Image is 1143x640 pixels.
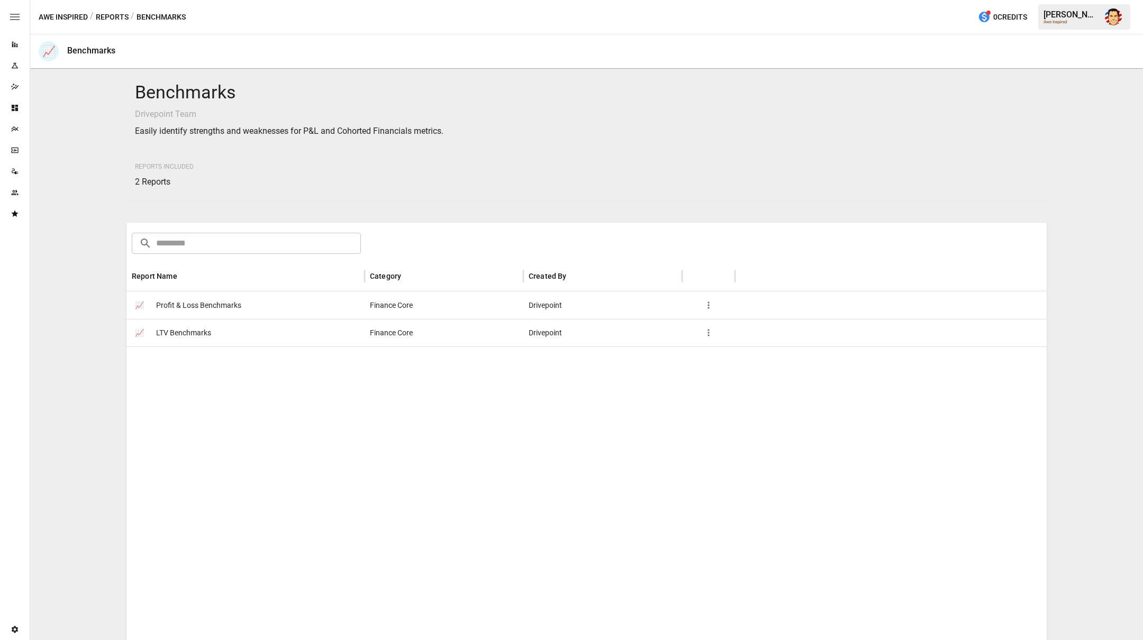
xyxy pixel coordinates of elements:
[135,176,194,188] p: 2 Reports
[131,11,134,24] div: /
[365,319,523,346] div: Finance Core
[135,81,1038,104] h4: Benchmarks
[178,269,193,284] button: Sort
[90,11,94,24] div: /
[39,11,88,24] button: Awe Inspired
[402,269,417,284] button: Sort
[132,325,148,341] span: 📈
[370,272,401,280] div: Category
[1044,10,1099,20] div: [PERSON_NAME]
[67,45,116,56] div: Benchmarks
[132,297,148,313] span: 📈
[39,41,59,61] div: 📈
[1099,2,1128,32] button: Austin Gardner-Smith
[993,11,1027,24] span: 0 Credits
[96,11,129,24] button: Reports
[1105,8,1122,25] img: Austin Gardner-Smith
[365,291,523,319] div: Finance Core
[156,319,211,346] span: LTV Benchmarks
[568,269,583,284] button: Sort
[132,272,177,280] div: Report Name
[523,319,682,346] div: Drivepoint
[135,163,194,170] span: Reports Included
[523,291,682,319] div: Drivepoint
[135,108,1038,121] p: Drivepoint Team
[974,7,1031,27] button: 0Credits
[135,125,1038,138] p: Easily identify strengths and weaknesses for P&L and Cohorted Financials metrics.
[1044,20,1099,24] div: Awe Inspired
[529,272,567,280] div: Created By
[156,292,241,319] span: Profit & Loss Benchmarks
